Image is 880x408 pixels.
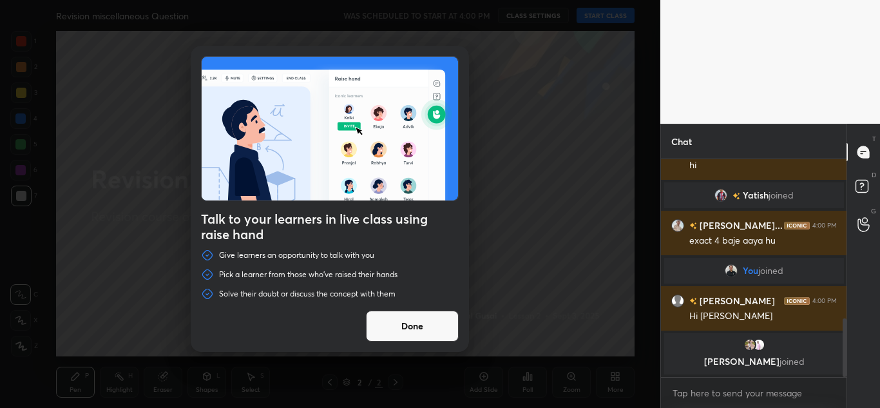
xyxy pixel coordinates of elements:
[714,189,727,202] img: 69fcf3c1ced74af9b34fbea996024b9e.jpg
[784,222,810,229] img: iconic-dark.1390631f.png
[366,311,459,342] button: Done
[779,355,804,367] span: joined
[201,211,459,242] h4: Talk to your learners in live class using raise hand
[769,190,794,200] span: joined
[202,57,458,200] img: preRahAdop.42c3ea74.svg
[758,266,783,276] span: joined
[689,235,837,248] div: exact 4 baje aaya hu
[743,266,758,276] span: You
[661,124,702,159] p: Chat
[661,159,847,377] div: grid
[725,264,738,277] img: 9c9979ef1da142f4afa1fece7efda588.jpg
[871,206,876,216] p: G
[671,219,684,232] img: d70f21ebbae0469c9c6b046a936f8de3.jpg
[812,222,837,229] div: 4:00 PM
[219,250,374,260] p: Give learners an opportunity to talk with you
[689,310,837,323] div: Hi [PERSON_NAME]
[872,134,876,144] p: T
[689,159,837,172] div: hi
[784,297,810,305] img: iconic-dark.1390631f.png
[732,193,740,200] img: no-rating-badge.077c3623.svg
[219,269,397,280] p: Pick a learner from those who've raised their hands
[743,190,769,200] span: Yatish
[743,338,756,351] img: 6fd492ee58974b5fbe61c9789b288883.jpg
[697,294,775,307] h6: [PERSON_NAME]
[689,298,697,305] img: no-rating-badge.077c3623.svg
[689,222,697,229] img: no-rating-badge.077c3623.svg
[672,356,836,367] p: [PERSON_NAME]
[812,297,837,305] div: 4:00 PM
[697,219,783,232] h6: [PERSON_NAME]...
[752,338,765,351] img: 3
[219,289,396,299] p: Solve their doubt or discuss the concept with them
[872,170,876,180] p: D
[671,295,684,307] img: default.png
